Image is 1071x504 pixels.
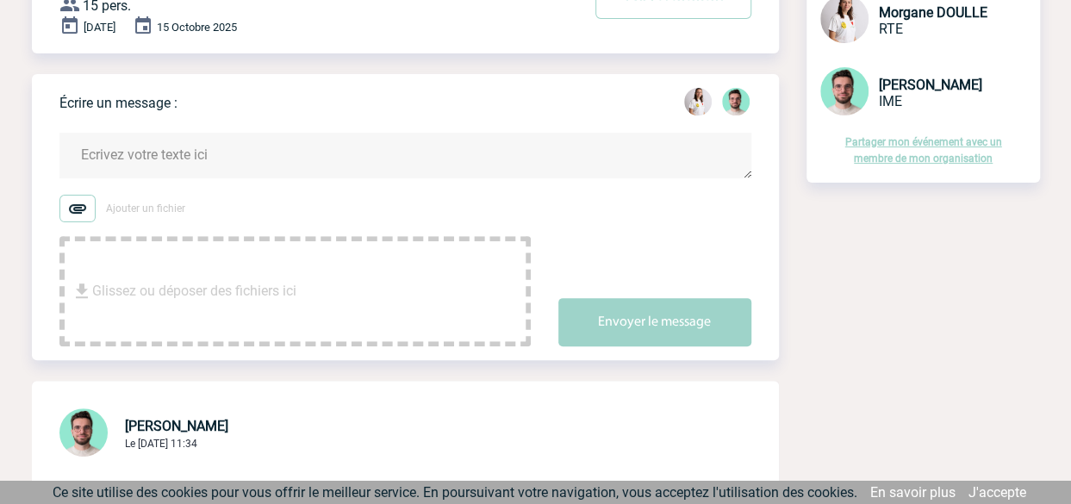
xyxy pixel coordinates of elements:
img: file_download.svg [72,281,92,302]
span: RTE [879,21,903,37]
div: Morgane DOULLE [684,88,712,119]
img: 121547-2.png [59,408,108,457]
span: IME [879,93,902,109]
span: [PERSON_NAME] [879,77,982,93]
span: Morgane DOULLE [879,4,987,21]
span: 15 Octobre 2025 [157,21,237,34]
img: 130205-0.jpg [684,88,712,115]
img: 121547-2.png [722,88,750,115]
p: Écrire un message : [59,95,177,111]
span: [PERSON_NAME] [125,418,228,434]
a: J'accepte [968,484,1026,501]
img: 121547-2.png [820,67,869,115]
span: Glissez ou déposer des fichiers ici [92,248,296,334]
div: Benjamin ROLAND [722,88,750,119]
span: Ce site utilise des cookies pour vous offrir le meilleur service. En poursuivant votre navigation... [53,484,857,501]
span: Le [DATE] 11:34 [125,438,197,450]
span: Ajouter un fichier [106,202,185,215]
span: [DATE] [84,21,115,34]
a: Partager mon événement avec un membre de mon organisation [845,136,1002,165]
a: En savoir plus [870,484,956,501]
button: Envoyer le message [558,298,751,346]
